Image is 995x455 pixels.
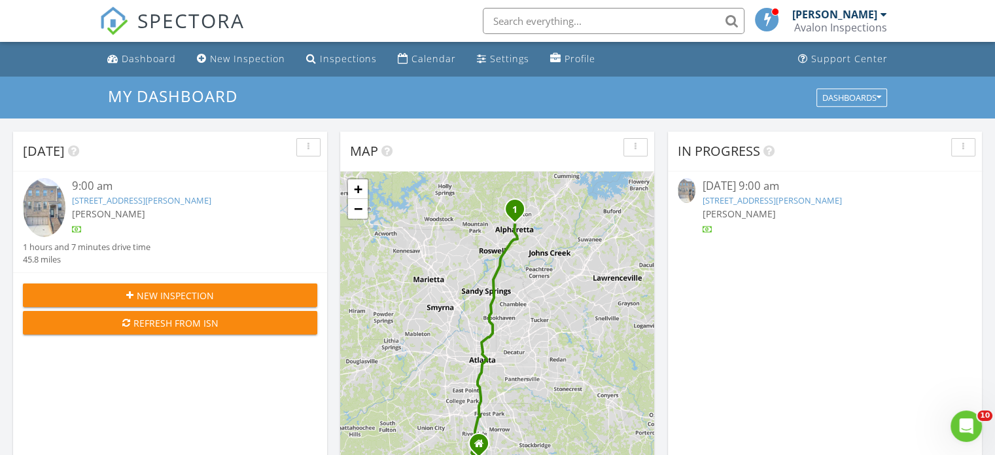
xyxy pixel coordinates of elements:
[678,178,695,203] img: 9377097%2Fcover_photos%2FVBpwvQoIuJkyfNeUxvem%2Fsmall.jpg
[108,85,237,107] span: My Dashboard
[99,7,128,35] img: The Best Home Inspection Software - Spectora
[678,178,972,236] a: [DATE] 9:00 am [STREET_ADDRESS][PERSON_NAME] [PERSON_NAME]
[977,410,992,421] span: 10
[23,253,150,266] div: 45.8 miles
[490,52,529,65] div: Settings
[811,52,888,65] div: Support Center
[512,206,517,215] i: 1
[192,47,290,71] a: New Inspection
[137,7,245,34] span: SPECTORA
[515,209,523,217] div: 2433 Santa Rosa St, Alpharetta, GA 30009
[822,93,881,102] div: Dashboards
[348,179,368,199] a: Zoom in
[137,289,214,302] span: New Inspection
[102,47,181,71] a: Dashboard
[210,52,285,65] div: New Inspection
[23,241,150,253] div: 1 hours and 7 minutes drive time
[545,47,601,71] a: Profile
[23,178,65,237] img: 9377097%2Fcover_photos%2FVBpwvQoIuJkyfNeUxvem%2Fsmall.jpg
[816,88,887,107] button: Dashboards
[72,178,293,194] div: 9:00 am
[792,8,877,21] div: [PERSON_NAME]
[793,47,893,71] a: Support Center
[99,18,245,45] a: SPECTORA
[565,52,595,65] div: Profile
[479,443,487,451] div: 8970 Bentwood Lane, Riverdale GA 30274
[951,410,982,442] iframe: Intercom live chat
[23,311,317,335] button: Refresh from ISN
[320,52,377,65] div: Inspections
[23,283,317,307] button: New Inspection
[72,208,145,220] span: [PERSON_NAME]
[72,194,211,206] a: [STREET_ADDRESS][PERSON_NAME]
[702,208,775,220] span: [PERSON_NAME]
[350,142,378,160] span: Map
[472,47,534,71] a: Settings
[33,316,307,330] div: Refresh from ISN
[702,194,841,206] a: [STREET_ADDRESS][PERSON_NAME]
[23,178,317,266] a: 9:00 am [STREET_ADDRESS][PERSON_NAME] [PERSON_NAME] 1 hours and 7 minutes drive time 45.8 miles
[301,47,382,71] a: Inspections
[23,142,65,160] span: [DATE]
[483,8,744,34] input: Search everything...
[411,52,456,65] div: Calendar
[122,52,176,65] div: Dashboard
[794,21,887,34] div: Avalon Inspections
[393,47,461,71] a: Calendar
[702,178,947,194] div: [DATE] 9:00 am
[348,199,368,219] a: Zoom out
[678,142,760,160] span: In Progress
